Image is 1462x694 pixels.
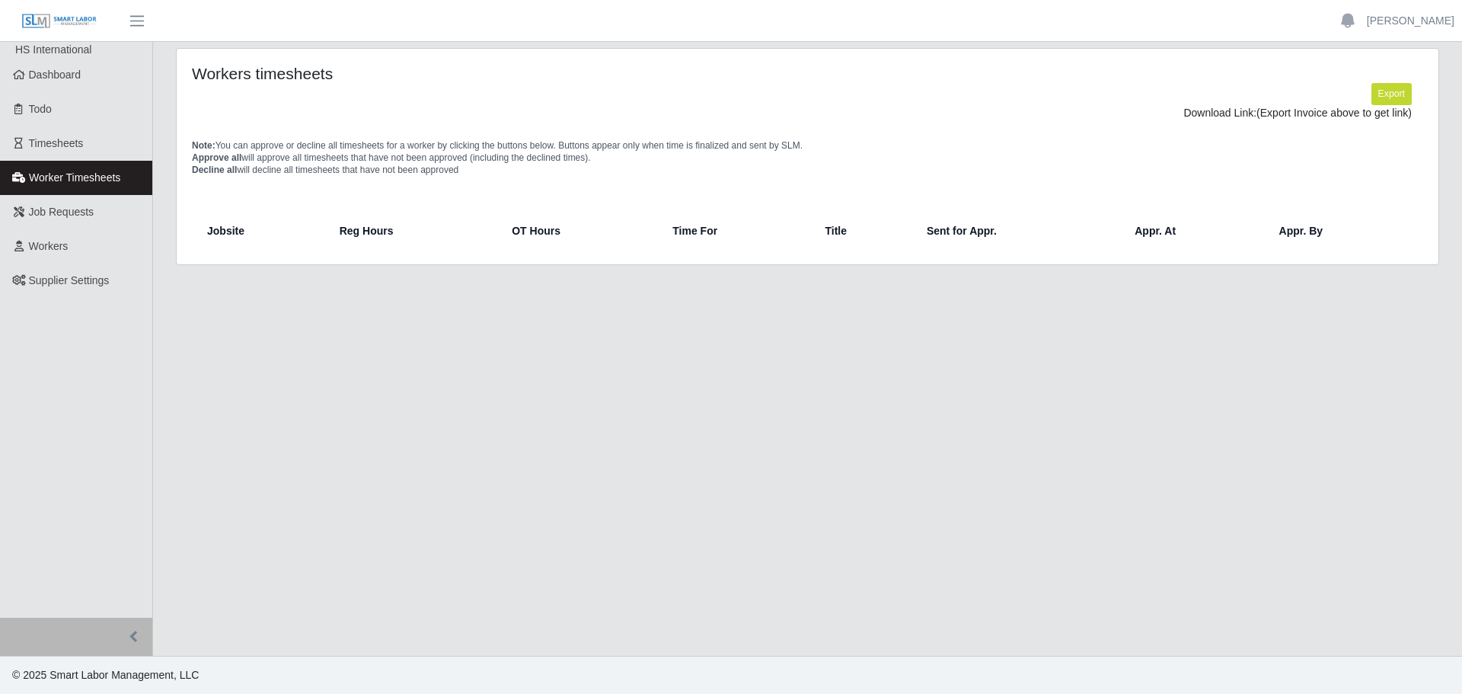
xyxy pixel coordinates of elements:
span: Job Requests [29,206,94,218]
th: Appr. At [1122,213,1266,249]
h4: Workers timesheets [192,64,691,83]
th: Title [813,213,915,249]
span: Dashboard [29,69,81,81]
p: You can approve or decline all timesheets for a worker by clicking the buttons below. Buttons app... [192,139,1423,176]
th: OT Hours [500,213,660,249]
span: Todo [29,103,52,115]
th: Reg Hours [327,213,500,249]
span: Worker Timesheets [29,171,120,184]
th: Appr. By [1267,213,1417,249]
span: Workers [29,240,69,252]
span: HS International [15,43,91,56]
a: [PERSON_NAME] [1367,13,1454,29]
th: Sent for Appr. [915,213,1122,249]
span: Timesheets [29,137,84,149]
div: Download Link: [203,105,1412,121]
th: Jobsite [198,213,327,249]
span: Decline all [192,165,237,175]
button: Export [1371,83,1412,104]
span: © 2025 Smart Labor Management, LLC [12,669,199,681]
span: Note: [192,140,215,151]
th: Time For [660,213,812,249]
span: Supplier Settings [29,274,110,286]
span: Approve all [192,152,241,163]
img: SLM Logo [21,13,97,30]
span: (Export Invoice above to get link) [1256,107,1412,119]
